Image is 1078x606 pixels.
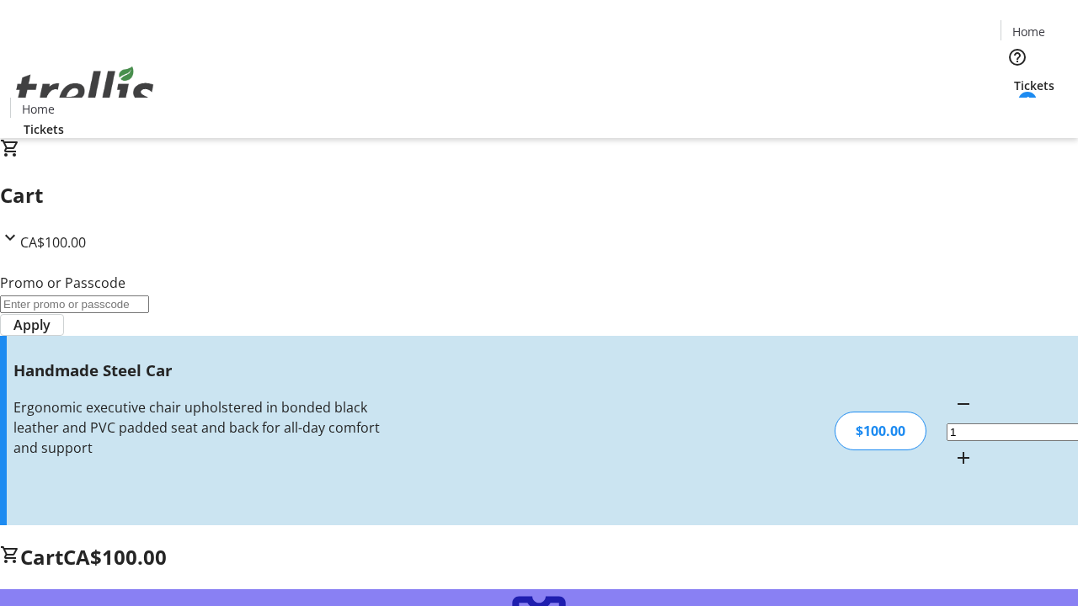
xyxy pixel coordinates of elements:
button: Decrement by one [947,387,980,421]
a: Tickets [10,120,77,138]
button: Help [1001,40,1034,74]
div: Ergonomic executive chair upholstered in bonded black leather and PVC padded seat and back for al... [13,397,382,458]
img: Orient E2E Organization nT60z8YMDY's Logo [10,48,160,132]
span: Tickets [24,120,64,138]
span: CA$100.00 [20,233,86,252]
span: Apply [13,315,51,335]
a: Home [1001,23,1055,40]
button: Cart [1001,94,1034,128]
button: Increment by one [947,441,980,475]
h3: Handmade Steel Car [13,359,382,382]
span: Home [22,100,55,118]
span: Home [1012,23,1045,40]
div: $100.00 [835,412,926,450]
a: Tickets [1001,77,1068,94]
span: Tickets [1014,77,1054,94]
span: CA$100.00 [63,543,167,571]
a: Home [11,100,65,118]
